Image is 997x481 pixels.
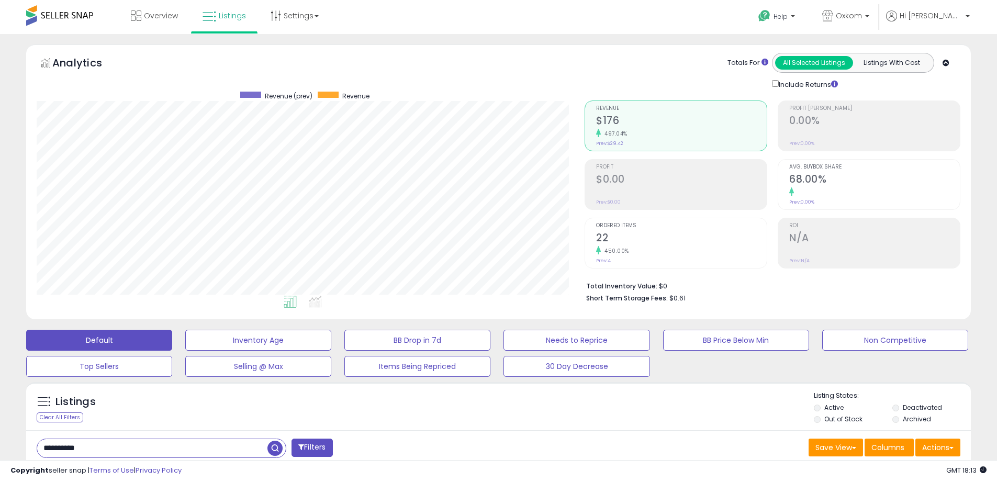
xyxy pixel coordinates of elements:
[915,439,960,456] button: Actions
[836,10,862,21] span: Oxkom
[219,10,246,21] span: Listings
[136,465,182,475] a: Privacy Policy
[596,115,767,129] h2: $176
[342,92,369,100] span: Revenue
[596,164,767,170] span: Profit
[292,439,332,457] button: Filters
[775,56,853,70] button: All Selected Listings
[185,356,331,377] button: Selling @ Max
[789,232,960,246] h2: N/A
[789,140,814,147] small: Prev: 0.00%
[946,465,987,475] span: 2025-08-12 18:13 GMT
[596,258,611,264] small: Prev: 4
[596,232,767,246] h2: 22
[344,330,490,351] button: BB Drop in 7d
[853,56,931,70] button: Listings With Cost
[789,164,960,170] span: Avg. Buybox Share
[764,78,850,90] div: Include Returns
[789,223,960,229] span: ROI
[586,294,668,303] b: Short Term Storage Fees:
[814,391,971,401] p: Listing States:
[822,330,968,351] button: Non Competitive
[144,10,178,21] span: Overview
[789,199,814,205] small: Prev: 0.00%
[824,403,844,412] label: Active
[10,465,49,475] strong: Copyright
[503,330,649,351] button: Needs to Reprice
[663,330,809,351] button: BB Price Below Min
[865,439,914,456] button: Columns
[903,415,931,423] label: Archived
[601,130,628,138] small: 497.04%
[586,282,657,290] b: Total Inventory Value:
[809,439,863,456] button: Save View
[669,293,686,303] span: $0.61
[26,356,172,377] button: Top Sellers
[55,395,96,409] h5: Listings
[871,442,904,453] span: Columns
[265,92,312,100] span: Revenue (prev)
[586,279,953,292] li: $0
[596,106,767,111] span: Revenue
[52,55,122,73] h5: Analytics
[503,356,649,377] button: 30 Day Decrease
[824,415,862,423] label: Out of Stock
[10,466,182,476] div: seller snap | |
[750,2,805,34] a: Help
[37,412,83,422] div: Clear All Filters
[789,106,960,111] span: Profit [PERSON_NAME]
[601,247,629,255] small: 450.00%
[758,9,771,23] i: Get Help
[900,10,962,21] span: Hi [PERSON_NAME]
[789,173,960,187] h2: 68.00%
[789,115,960,129] h2: 0.00%
[596,173,767,187] h2: $0.00
[596,199,621,205] small: Prev: $0.00
[344,356,490,377] button: Items Being Repriced
[596,223,767,229] span: Ordered Items
[789,258,810,264] small: Prev: N/A
[185,330,331,351] button: Inventory Age
[903,403,942,412] label: Deactivated
[774,12,788,21] span: Help
[596,140,623,147] small: Prev: $29.42
[89,465,134,475] a: Terms of Use
[886,10,970,34] a: Hi [PERSON_NAME]
[727,58,768,68] div: Totals For
[26,330,172,351] button: Default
